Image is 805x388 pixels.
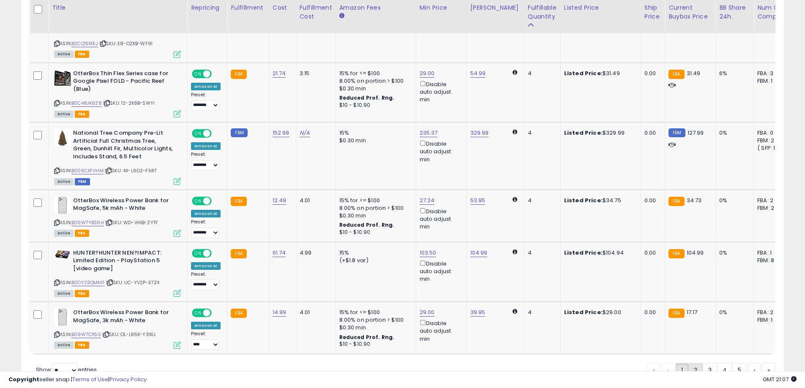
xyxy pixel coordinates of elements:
span: ON [193,250,203,257]
small: FBA [669,70,684,79]
span: › [753,366,755,374]
div: BB Share 24h. [719,3,750,21]
div: $0.30 min [339,85,409,92]
img: 31h4fpTzYDL._SL40_.jpg [54,197,71,214]
div: 15% [339,129,409,137]
b: Listed Price: [564,249,603,257]
div: 15% for <= $100 [339,309,409,316]
div: Fulfillment [231,3,265,12]
div: $104.94 [564,249,634,257]
div: $34.75 [564,197,634,204]
span: All listings currently available for purchase on Amazon [54,290,74,297]
span: FBM [75,178,90,185]
div: 3.15 [300,70,329,77]
a: 1 [676,363,688,377]
a: 103.50 [420,249,437,257]
div: 0.00 [644,197,658,204]
div: FBA: 2 [757,197,785,204]
div: 8.00% on portion > $100 [339,204,409,212]
a: 2 [688,363,703,377]
b: Listed Price: [564,308,603,316]
div: 0% [719,129,747,137]
div: 0% [719,249,747,257]
div: 4.01 [300,309,329,316]
div: FBM: 2 [757,137,785,144]
b: OtterBox Wireless Power Bank for MagSafe, 5k mAh - White [73,197,176,214]
div: Listed Price [564,3,637,12]
strong: Copyright [8,375,39,383]
div: [PERSON_NAME] [470,3,521,12]
b: OtterBox Thin Flex Series case for Google Pixel FOLD - Pacific Reef (Blue) [73,70,176,95]
a: 29.00 [420,308,435,317]
a: B09W7YBS6H [71,219,104,226]
span: | SKU: WD-VHIB-ZYTF [105,219,158,226]
div: Fulfillment Cost [300,3,332,21]
div: Preset: [191,219,221,238]
div: FBM: 8 [757,257,785,264]
a: N/A [300,129,310,137]
b: Listed Price: [564,196,603,204]
div: 15% for <= $100 [339,70,409,77]
div: ASIN: [54,249,181,296]
a: Terms of Use [72,375,108,383]
div: 4.99 [300,249,329,257]
a: 53.95 [470,196,486,205]
small: FBA [231,309,246,318]
a: 21.74 [273,69,286,78]
div: 4 [528,249,554,257]
div: $10 - $10.90 [339,341,409,348]
a: 29.00 [420,69,435,78]
span: All listings currently available for purchase on Amazon [54,178,74,185]
div: Fulfillable Quantity [528,3,557,21]
img: 31f55iEmcuL._SL40_.jpg [54,309,71,326]
div: FBA: 3 [757,70,785,77]
b: National Tree Company Pre-Lit Artificial Full Christmas Tree, Green, Dunhill Fir, Multicolor Ligh... [73,129,176,163]
div: $0.30 min [339,212,409,220]
span: FBA [75,51,89,58]
div: 8.00% on portion > $100 [339,316,409,324]
div: 0% [719,309,747,316]
div: Disable auto adjust min [420,79,460,104]
div: 4 [528,197,554,204]
div: FBA: 1 [757,249,785,257]
img: 41Qnl5KMeGL._SL40_.jpg [54,249,71,260]
span: OFF [210,309,224,317]
div: Preset: [191,92,221,111]
div: Title [52,3,184,12]
div: ASIN: [54,70,181,117]
a: B0DY2SQMMF [71,279,105,286]
span: 127.99 [688,129,704,137]
div: FBM: 1 [757,316,785,324]
div: Preset: [191,331,221,350]
a: B09W7C115G [71,331,101,338]
div: $10 - $10.90 [339,229,409,236]
a: B005CXFVHM [71,167,104,174]
span: OFF [210,250,224,257]
div: Disable auto adjust min [420,139,460,163]
div: ( SFP: 1 ) [757,144,785,152]
a: 4 [717,363,732,377]
span: OFF [210,130,224,137]
div: $10 - $10.90 [339,102,409,109]
div: 8.00% on portion > $100 [339,77,409,85]
small: Amazon Fees. [339,12,344,20]
small: FBA [231,197,246,206]
div: Amazon AI [191,83,221,90]
b: OtterBox Wireless Power Bank for MagSafe, 3k mAh - White [73,309,176,326]
span: OFF [210,198,224,205]
small: FBM [669,128,685,137]
small: FBM [231,128,247,137]
span: FBA [75,230,89,237]
div: ASIN: [54,129,181,184]
div: Disable auto adjust min [420,206,460,231]
a: 3 [703,363,717,377]
small: FBA [669,309,684,318]
span: All listings currently available for purchase on Amazon [54,51,74,58]
a: 235.37 [420,129,438,137]
b: Reduced Prof. Rng. [339,94,395,101]
a: 104.99 [470,249,488,257]
small: FBA [669,197,684,206]
div: 4 [528,309,554,316]
div: ASIN: [54,309,181,348]
div: Amazon AI [191,142,221,150]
